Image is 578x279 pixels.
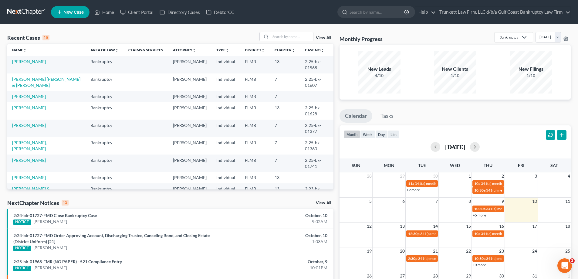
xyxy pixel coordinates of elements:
h3: Monthly Progress [340,35,383,43]
td: 2:25-bk-01360 [300,137,333,154]
a: [PERSON_NAME] [12,59,46,64]
span: 12:30p [408,231,420,236]
span: Mon [384,163,394,168]
i: unfold_more [321,49,324,52]
td: Individual [211,172,240,183]
a: Home [91,7,117,18]
span: 6 [402,198,405,205]
a: [PERSON_NAME] [12,158,46,163]
span: 2 [570,258,575,263]
button: day [375,130,388,138]
td: Bankruptcy [86,56,123,73]
a: Districtunfold_more [245,48,265,52]
span: 7 [435,198,438,205]
span: 22 [465,247,472,255]
input: Search by name... [350,6,405,18]
button: month [344,130,360,138]
i: unfold_more [292,49,295,52]
div: Recent Cases [7,34,49,41]
span: 2:30p [408,256,417,261]
div: 9:02AM [227,219,327,225]
span: 21 [432,247,438,255]
td: [PERSON_NAME] [168,137,211,154]
a: [PERSON_NAME] [12,123,46,128]
span: New Case [63,10,84,15]
td: FLMB [240,56,270,73]
td: Individual [211,73,240,91]
span: Thu [484,163,492,168]
span: 1 [468,172,472,180]
td: [PERSON_NAME] [168,172,211,183]
i: unfold_more [23,49,27,52]
span: 10a [474,181,480,186]
td: [PERSON_NAME] [168,183,211,201]
span: 8 [468,198,472,205]
td: 2:25-bk-01968 [300,56,333,73]
td: 2:25-bk-01377 [300,120,333,137]
td: FLMB [240,183,270,201]
a: Client Portal [117,7,157,18]
span: 341(a) meeting for [PERSON_NAME] [415,181,473,186]
i: unfold_more [225,49,229,52]
td: FLMB [240,155,270,172]
td: Bankruptcy [86,102,123,120]
a: [PERSON_NAME] & [PERSON_NAME] [12,186,50,197]
a: DebtorCC [203,7,237,18]
div: NOTICE [13,246,31,251]
td: 7 [270,137,300,154]
div: New Clients [434,66,476,73]
td: [PERSON_NAME] [168,56,211,73]
span: 23 [499,247,505,255]
td: 2:25-bk-01628 [300,102,333,120]
td: Bankruptcy [86,137,123,154]
td: [PERSON_NAME] [168,120,211,137]
td: 7 [270,120,300,137]
span: 3 [534,172,538,180]
span: 15 [465,223,472,230]
div: 10 [62,200,69,206]
td: [PERSON_NAME] [168,102,211,120]
td: 2:25-bk-01741 [300,155,333,172]
div: 15 [42,35,49,40]
span: 341(a) meeting for [PERSON_NAME] [418,256,477,261]
a: Help [415,7,436,18]
a: [PERSON_NAME] [PERSON_NAME] & [PERSON_NAME] [12,77,80,88]
span: 341(a) meeting for [PERSON_NAME] & [PERSON_NAME] [481,181,572,186]
div: 10:01PM [227,265,327,271]
td: [PERSON_NAME] [168,73,211,91]
td: FLMB [240,102,270,120]
td: Individual [211,137,240,154]
i: unfold_more [115,49,119,52]
span: 10:30a [474,188,485,192]
input: Search by name... [271,32,313,41]
h2: [DATE] [445,144,465,150]
span: 341(a) meeting for [PERSON_NAME] & [PERSON_NAME] [486,206,577,211]
td: FLMB [240,137,270,154]
td: Bankruptcy [86,120,123,137]
a: Trunkett Law Firm, LLC d/b/a Gulf Coast Bankruptcy Law Firm [436,7,570,18]
td: Bankruptcy [86,155,123,172]
a: Attorneyunfold_more [173,48,196,52]
td: 7 [270,155,300,172]
span: 30 [432,172,438,180]
span: 9 [501,198,505,205]
span: 10:30a [474,206,485,211]
td: FLMB [240,73,270,91]
td: [PERSON_NAME] [168,155,211,172]
td: 2:25-bk-01607 [300,73,333,91]
button: list [388,130,399,138]
td: Bankruptcy [86,183,123,201]
td: Bankruptcy [86,73,123,91]
div: 1/10 [510,73,552,79]
div: NOTICE [13,266,31,271]
a: 2:24-bk-01727-FMD Order Approving Account, Discharging Trustee, Canceling Bond, and Closing Estat... [13,233,210,244]
span: 28 [366,172,372,180]
span: 12 [366,223,372,230]
a: Typeunfold_more [216,48,229,52]
a: [PERSON_NAME] [33,265,67,271]
td: Individual [211,102,240,120]
span: Tue [418,163,426,168]
span: 10a [474,231,480,236]
td: Individual [211,120,240,137]
span: 341(a) meeting for [PERSON_NAME] [486,256,545,261]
